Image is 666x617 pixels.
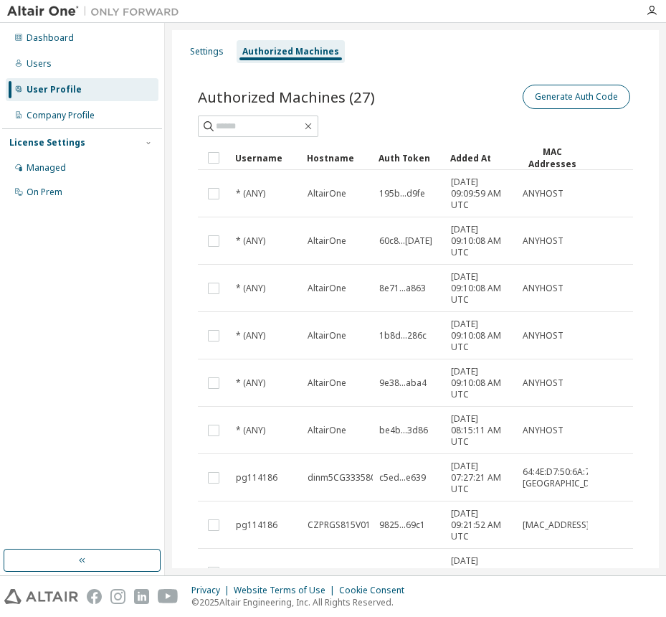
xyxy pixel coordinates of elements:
[308,567,346,578] span: AltairOne
[236,235,265,247] span: * (ANY)
[379,425,428,436] span: be4b...3d86
[523,519,589,531] span: [MAC_ADDRESS]
[236,472,277,484] span: pg114186
[523,85,630,109] button: Generate Auth Code
[308,472,382,484] span: dinm5CG333580N
[110,589,125,604] img: instagram.svg
[379,567,426,578] span: 5390...d88c
[27,84,82,95] div: User Profile
[27,162,66,174] div: Managed
[27,187,62,198] div: On Prem
[379,283,426,294] span: 8e71...a863
[308,519,371,531] span: CZPRGS815V01
[158,589,179,604] img: youtube.svg
[523,567,563,578] span: ANYHOST
[198,87,375,107] span: Authorized Machines (27)
[308,425,346,436] span: AltairOne
[379,377,427,389] span: 9e38...aba4
[451,461,510,495] span: [DATE] 07:27:21 AM UTC
[236,283,265,294] span: * (ANY)
[523,377,563,389] span: ANYHOST
[27,110,95,121] div: Company Profile
[9,137,85,149] div: License Settings
[339,585,413,596] div: Cookie Consent
[308,377,346,389] span: AltairOne
[523,188,563,199] span: ANYHOST
[451,271,510,306] span: [DATE] 09:10:08 AM UTC
[236,425,265,436] span: * (ANY)
[87,589,102,604] img: facebook.svg
[451,508,510,542] span: [DATE] 09:21:52 AM UTC
[307,146,367,169] div: Hostname
[379,519,425,531] span: 9825...69c1
[379,330,427,342] span: 1b8d...286c
[451,366,510,400] span: [DATE] 09:10:08 AM UTC
[7,4,186,19] img: Altair One
[308,330,346,342] span: AltairOne
[242,46,339,57] div: Authorized Machines
[523,283,563,294] span: ANYHOST
[236,519,277,531] span: pg114186
[523,330,563,342] span: ANYHOST
[190,46,224,57] div: Settings
[27,58,52,70] div: Users
[134,589,149,604] img: linkedin.svg
[236,188,265,199] span: * (ANY)
[451,176,510,211] span: [DATE] 09:09:59 AM UTC
[235,146,295,169] div: Username
[234,585,339,596] div: Website Terms of Use
[27,32,74,44] div: Dashboard
[379,188,425,199] span: 195b...d9fe
[308,188,346,199] span: AltairOne
[379,146,439,169] div: Auth Token
[451,413,510,448] span: [DATE] 08:15:11 AM UTC
[308,283,346,294] span: AltairOne
[523,425,563,436] span: ANYHOST
[4,589,78,604] img: altair_logo.svg
[379,235,432,247] span: 60c8...[DATE]
[236,330,265,342] span: * (ANY)
[451,224,510,258] span: [DATE] 09:10:08 AM UTC
[451,319,510,353] span: [DATE] 09:10:08 AM UTC
[450,146,510,169] div: Added At
[451,555,510,590] span: [DATE] 06:24:24 AM UTC
[191,585,234,596] div: Privacy
[236,377,265,389] span: * (ANY)
[191,596,413,608] p: © 2025 Altair Engineering, Inc. All Rights Reserved.
[523,235,563,247] span: ANYHOST
[522,146,582,170] div: MAC Addresses
[379,472,426,484] span: c5ed...e639
[236,567,265,578] span: * (ANY)
[308,235,346,247] span: AltairOne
